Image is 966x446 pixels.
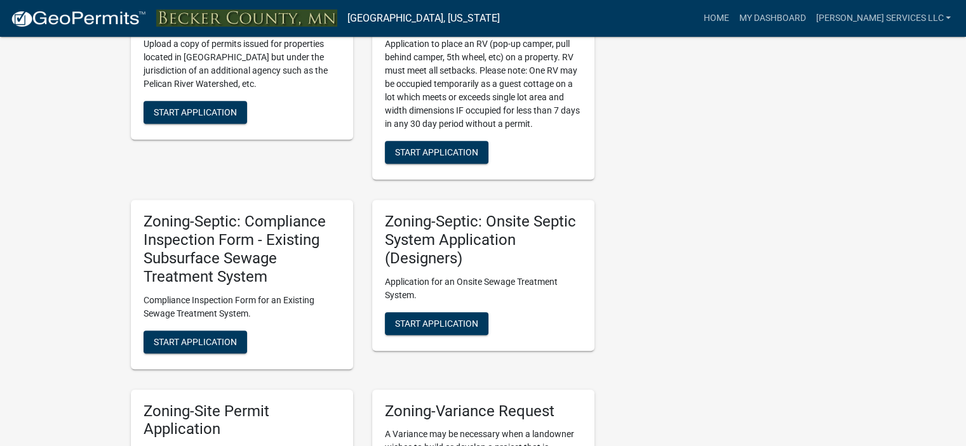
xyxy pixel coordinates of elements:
[144,37,340,91] p: Upload a copy of permits issued for properties located in [GEOGRAPHIC_DATA] but under the jurisdi...
[144,101,247,124] button: Start Application
[734,6,810,30] a: My Dashboard
[144,294,340,320] p: Compliance Inspection Form for an Existing Sewage Treatment System.
[156,10,337,27] img: Becker County, Minnesota
[154,336,237,346] span: Start Application
[385,213,582,267] h5: Zoning-Septic: Onsite Septic System Application (Designers)
[144,331,247,353] button: Start Application
[385,312,488,335] button: Start Application
[385,402,582,421] h5: Zoning-Variance Request
[347,8,500,29] a: [GEOGRAPHIC_DATA], [US_STATE]
[810,6,956,30] a: [PERSON_NAME] Services LLC
[385,275,582,302] p: Application for an Onsite Sewage Treatment System.
[154,107,237,117] span: Start Application
[385,37,582,131] p: Application to place an RV (pop-up camper, pull behind camper, 5th wheel, etc) on a property. RV ...
[144,213,340,285] h5: Zoning-Septic: Compliance Inspection Form - Existing Subsurface Sewage Treatment System
[385,141,488,164] button: Start Application
[395,318,478,328] span: Start Application
[698,6,734,30] a: Home
[144,402,340,439] h5: Zoning-Site Permit Application
[395,147,478,157] span: Start Application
